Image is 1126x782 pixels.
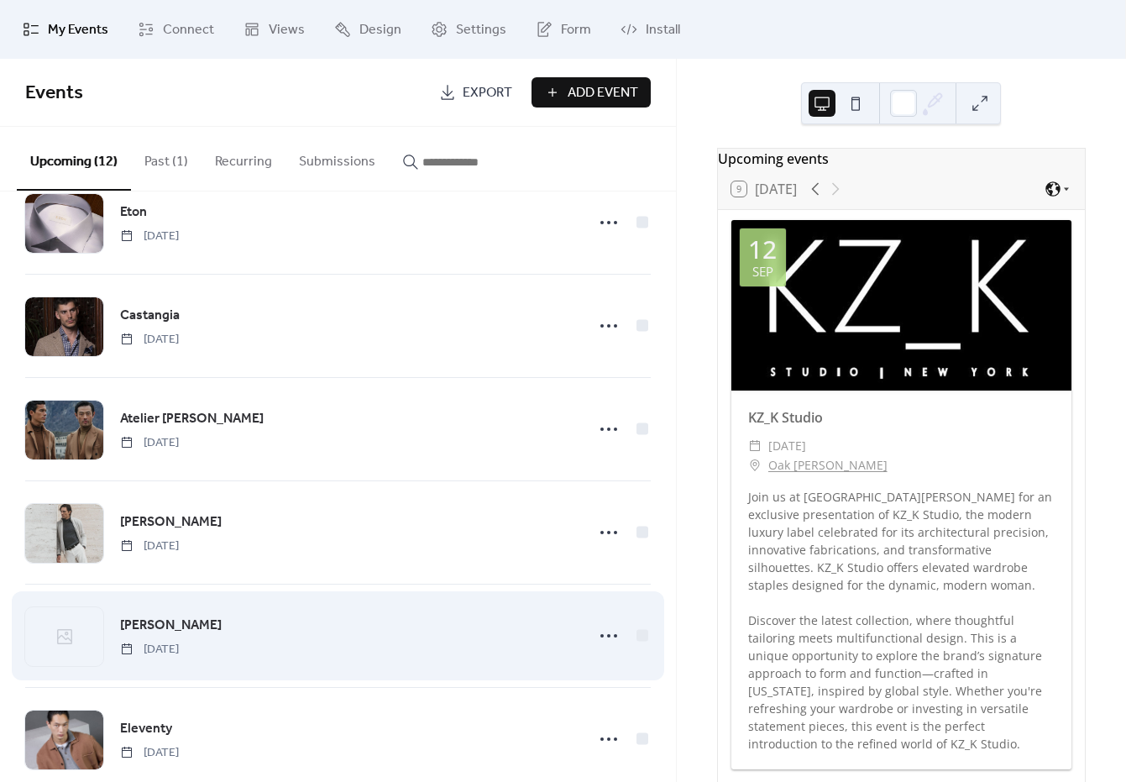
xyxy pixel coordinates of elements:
span: [DATE] [120,538,179,555]
button: Recurring [202,127,285,189]
a: Eleventy [120,718,172,740]
div: ​ [748,455,762,475]
span: Design [359,20,401,40]
a: Oak [PERSON_NAME] [768,455,888,475]
a: Settings [418,7,519,52]
a: Atelier [PERSON_NAME] [120,408,264,430]
div: 12 [748,237,777,262]
span: [DATE] [120,331,179,349]
a: My Events [10,7,121,52]
span: Views [269,20,305,40]
button: Submissions [285,127,389,189]
span: [PERSON_NAME] [120,512,222,533]
span: Install [646,20,680,40]
div: Join us at [GEOGRAPHIC_DATA][PERSON_NAME] for an exclusive presentation of KZ_K Studio, the moder... [731,488,1071,753]
span: Events [25,75,83,112]
a: Views [231,7,317,52]
a: Castangia [120,305,180,327]
div: KZ_K Studio [731,407,1071,428]
span: Form [561,20,591,40]
a: Export [427,77,525,108]
span: [DATE] [120,744,179,762]
div: Sep [752,265,773,278]
span: My Events [48,20,108,40]
a: Form [523,7,604,52]
span: [DATE] [120,434,179,452]
span: [DATE] [768,436,806,456]
a: Design [322,7,414,52]
a: [PERSON_NAME] [120,615,222,637]
div: Upcoming events [718,149,1085,169]
span: Atelier [PERSON_NAME] [120,409,264,429]
span: Settings [456,20,506,40]
a: Eton [120,202,147,223]
span: Eleventy [120,719,172,739]
span: Connect [163,20,214,40]
span: [DATE] [120,641,179,659]
button: Past (1) [131,127,202,189]
button: Upcoming (12) [17,127,131,191]
span: [DATE] [120,228,179,245]
span: Export [463,83,512,103]
a: Install [608,7,693,52]
a: [PERSON_NAME] [120,512,222,533]
a: Connect [125,7,227,52]
span: Castangia [120,306,180,326]
button: Add Event [532,77,651,108]
div: ​ [748,436,762,456]
span: Add Event [568,83,638,103]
